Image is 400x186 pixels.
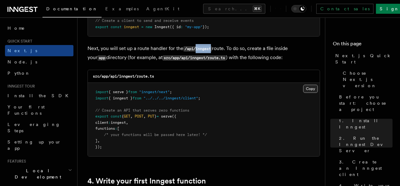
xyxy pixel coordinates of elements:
h4: On this page [333,40,392,50]
span: ; [170,90,172,94]
a: AgentKit [142,2,183,17]
span: = [157,114,159,118]
span: AgentKit [146,6,179,11]
span: ({ id [170,25,181,29]
a: Node.js [5,56,73,68]
span: Examples [105,6,139,11]
a: Choose Next.js version [340,68,392,91]
span: ] [95,138,97,143]
span: 2. Run the Inngest Dev Server [339,135,392,154]
span: export [95,114,108,118]
span: inngest [124,25,139,29]
span: Inngest tour [5,84,35,89]
span: : [181,25,183,29]
span: } [154,114,157,118]
span: POST [135,114,143,118]
span: const [111,25,122,29]
span: Quick start [5,39,32,44]
span: , [97,138,100,143]
button: Local Development [5,165,73,183]
span: /* your functions will be passed here later! */ [104,133,207,137]
span: : [115,126,117,131]
span: from [128,90,137,94]
span: , [143,114,146,118]
span: , [126,120,128,125]
span: Local Development [5,168,68,180]
span: [ [117,126,119,131]
span: serve [161,114,172,118]
span: new [146,25,152,29]
span: Home [7,25,25,31]
span: { serve } [108,90,128,94]
span: "my-app" [185,25,202,29]
span: import [95,90,108,94]
code: /api/inngest [183,46,212,52]
span: ; [198,96,200,100]
span: 1. Install Inngest [339,118,392,130]
span: = [141,25,143,29]
span: , [130,114,132,118]
a: 3. Create an Inngest client [337,156,392,180]
span: functions [95,126,115,131]
span: Python [7,71,30,76]
button: Toggle dark mode [291,5,306,13]
span: ({ [172,114,176,118]
a: Your first Functions [5,101,73,119]
span: Before you start: choose a project [339,94,392,113]
a: Leveraging Steps [5,119,73,136]
button: Copy [303,85,318,93]
span: export [95,25,108,29]
span: Setting up your app [7,139,61,151]
span: Next.js [7,48,37,53]
span: Next.js Quick Start [335,53,392,65]
span: Documentation [46,6,98,11]
a: Before you start: choose a project [337,91,392,115]
a: 2. Run the Inngest Dev Server [337,133,392,156]
span: Your first Functions [7,104,45,116]
a: Next.js [5,45,73,56]
a: Home [5,23,73,34]
a: Install the SDK [5,90,73,101]
span: GET [124,114,130,118]
span: { inngest } [108,96,132,100]
span: inngest [111,120,126,125]
span: Node.js [7,59,37,64]
a: Examples [102,2,142,17]
span: Install the SDK [7,93,72,98]
a: 1. Install Inngest [337,115,392,133]
code: src/app/api/inngest/route.ts [162,55,226,61]
span: // Create a client to send and receive events [95,18,194,23]
span: from [132,96,141,100]
span: Choose Next.js version [343,70,392,89]
a: Python [5,68,73,79]
span: }); [95,145,102,149]
span: const [111,114,122,118]
span: PUT [148,114,154,118]
span: "../../../inngest/client" [143,96,198,100]
span: 3. Create an Inngest client [339,159,392,178]
p: Next, you will set up a route handler for the route. To do so, create a file inside your director... [87,44,320,62]
span: Inngest [154,25,170,29]
span: "inngest/next" [139,90,170,94]
span: { [122,114,124,118]
code: src/app/api/inngest/route.ts [93,74,154,78]
span: Leveraging Steps [7,122,60,133]
kbd: ⌘K [253,6,262,12]
span: }); [202,25,209,29]
span: client [95,120,108,125]
span: // Create an API that serves zero functions [95,108,189,113]
span: Features [5,159,26,164]
span: import [95,96,108,100]
a: 4. Write your first Inngest function [87,177,206,185]
span: : [108,120,111,125]
a: Contact sales [316,4,373,14]
a: Setting up your app [5,136,73,154]
button: Search...⌘K [203,4,265,14]
a: Documentation [42,2,102,18]
code: app [97,55,106,61]
a: Next.js Quick Start [333,50,392,68]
